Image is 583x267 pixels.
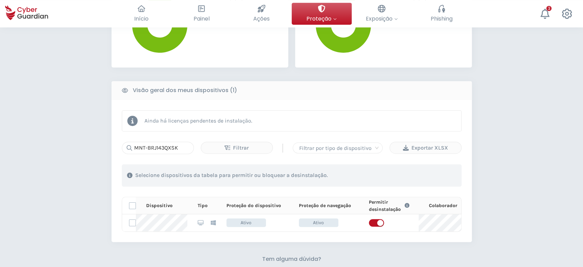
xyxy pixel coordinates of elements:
[306,14,337,23] span: Proteção
[403,199,411,213] button: Link to FAQ information
[299,202,359,209] div: Proteção de navegação
[412,3,472,25] button: Phishing
[431,14,453,23] span: Phishing
[389,142,462,154] button: Exportar XLSX
[198,202,216,209] div: Tipo
[201,142,273,154] button: Filtrar
[226,218,266,227] span: Ativo
[366,14,398,23] span: Exposição
[146,202,187,209] div: Dispositivo
[112,3,172,25] button: Início
[144,117,252,124] p: Ainda há licenças pendentes de instalação.
[135,172,328,179] p: Selecione dispositivos da tabela para permitir ou bloquear a desinstalação.
[122,142,194,154] input: Buscar...
[206,144,267,152] div: Filtrar
[395,144,456,152] div: Exportar XLSX
[134,14,149,23] span: Início
[232,3,292,25] button: Ações
[352,3,412,25] button: Exposição
[292,3,352,25] button: Proteção
[194,14,210,23] span: Painel
[253,14,270,23] span: Ações
[546,6,551,11] div: 3
[429,202,479,209] div: Colaborador
[133,86,237,94] b: Visão geral dos meus dispositivos (1)
[281,143,284,153] span: |
[172,3,232,25] button: Painel
[226,202,289,209] div: Proteção do dispositivo
[369,199,419,213] div: Permitir desinstalação
[299,218,338,227] span: Ativo
[262,256,321,263] h3: Tem alguma dúvida?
